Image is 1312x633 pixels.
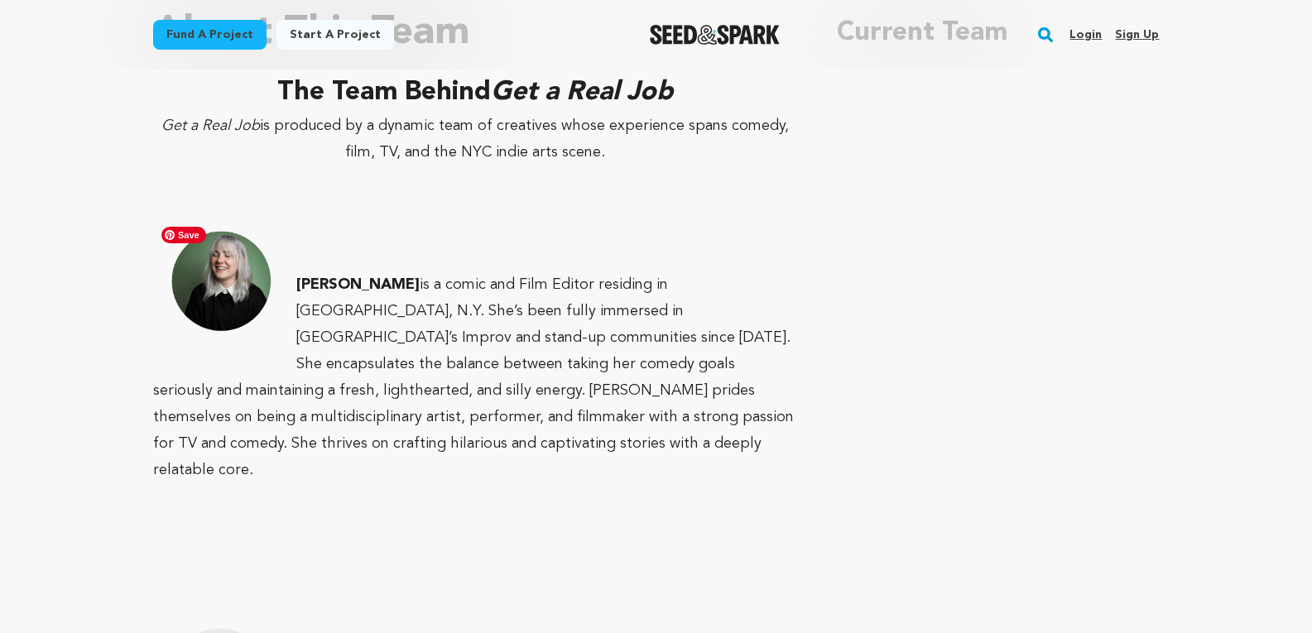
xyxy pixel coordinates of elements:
em: Get a Real Job [491,79,673,106]
a: Sign up [1115,22,1159,48]
p: is produced by a dynamic team of creatives whose experience spans comedy, film, TV, and the NYC i... [153,113,798,165]
a: Start a project [276,20,394,50]
a: Fund a project [153,20,267,50]
a: Seed&Spark Homepage [650,25,780,45]
em: Get a Real Job [161,118,260,133]
strong: [PERSON_NAME] [296,277,420,292]
img: Seed&Spark Logo Dark Mode [650,25,780,45]
a: Login [1069,22,1102,48]
span: Save [161,227,206,243]
strong: The Team Behind [277,79,673,106]
p: is a comic and Film Editor residing in [GEOGRAPHIC_DATA], N.Y. She’s been fully immersed in [GEOG... [153,271,798,483]
img: 1752890146-4.png [153,218,282,348]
